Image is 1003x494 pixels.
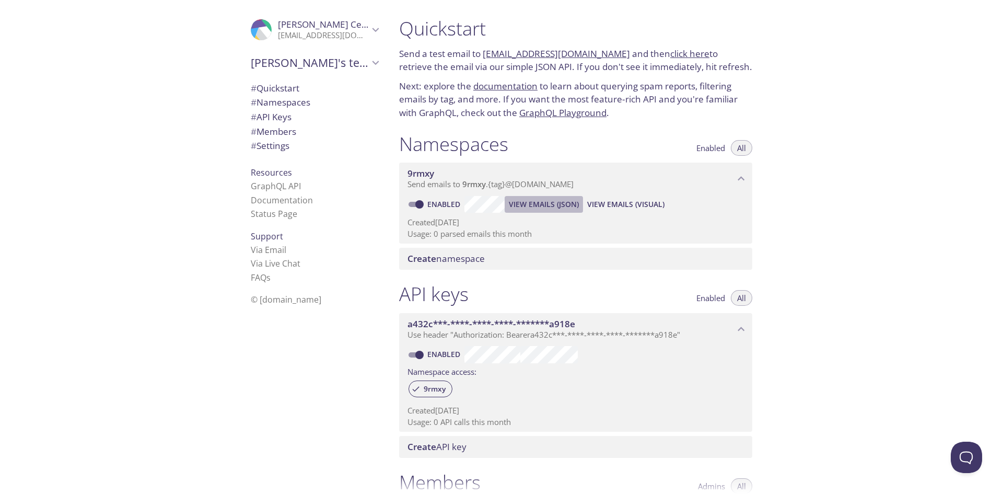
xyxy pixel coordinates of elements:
[399,79,752,120] p: Next: explore the to learn about querying spam reports, filtering emails by tag, and more. If you...
[519,107,607,119] a: GraphQL Playground
[690,140,731,156] button: Enabled
[399,282,469,306] h1: API keys
[731,140,752,156] button: All
[407,252,436,265] span: Create
[251,140,256,152] span: #
[483,48,630,60] a: [EMAIL_ADDRESS][DOMAIN_NAME]
[399,17,752,40] h1: Quickstart
[251,294,321,305] span: © [DOMAIN_NAME]
[426,199,464,209] a: Enabled
[407,228,744,239] p: Usage: 0 parsed emails this month
[251,194,313,206] a: Documentation
[251,208,297,220] a: Status Page
[251,96,310,108] span: Namespaces
[505,196,583,213] button: View Emails (JSON)
[251,244,286,256] a: Via Email
[473,80,538,92] a: documentation
[509,198,579,211] span: View Emails (JSON)
[426,349,464,359] a: Enabled
[251,231,283,242] span: Support
[251,96,256,108] span: #
[407,417,744,428] p: Usage: 0 API calls this month
[417,384,452,394] span: 9rmxy
[399,470,481,494] h1: Members
[399,436,752,458] div: Create API Key
[399,248,752,270] div: Create namespace
[399,163,752,195] div: 9rmxy namespace
[251,167,292,178] span: Resources
[407,179,574,189] span: Send emails to . {tag} @[DOMAIN_NAME]
[407,405,744,416] p: Created [DATE]
[242,81,387,96] div: Quickstart
[407,252,485,265] span: namespace
[407,441,466,453] span: API key
[407,363,476,378] label: Namespace access:
[399,132,508,156] h1: Namespaces
[407,217,744,228] p: Created [DATE]
[731,290,752,306] button: All
[251,82,256,94] span: #
[242,49,387,76] div: Igor's team
[670,48,709,60] a: click here
[409,381,452,397] div: 9rmxy
[266,272,271,283] span: s
[278,30,369,41] p: [EMAIL_ADDRESS][DOMAIN_NAME]
[407,441,436,453] span: Create
[251,125,296,137] span: Members
[251,111,256,123] span: #
[251,125,256,137] span: #
[587,198,664,211] span: View Emails (Visual)
[242,95,387,110] div: Namespaces
[251,272,271,283] a: FAQ
[251,180,301,192] a: GraphQL API
[399,47,752,74] p: Send a test email to and then to retrieve the email via our simple JSON API. If you don't see it ...
[251,55,369,70] span: [PERSON_NAME]'s team
[278,18,384,30] span: [PERSON_NAME] Ceranto
[583,196,669,213] button: View Emails (Visual)
[242,110,387,124] div: API Keys
[251,82,299,94] span: Quickstart
[407,167,434,179] span: 9rmxy
[462,179,486,189] span: 9rmxy
[690,290,731,306] button: Enabled
[251,258,300,269] a: Via Live Chat
[251,140,289,152] span: Settings
[242,13,387,47] div: Igor Ceranto
[242,124,387,139] div: Members
[242,139,387,153] div: Team Settings
[251,111,291,123] span: API Keys
[951,442,982,473] iframe: Help Scout Beacon - Open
